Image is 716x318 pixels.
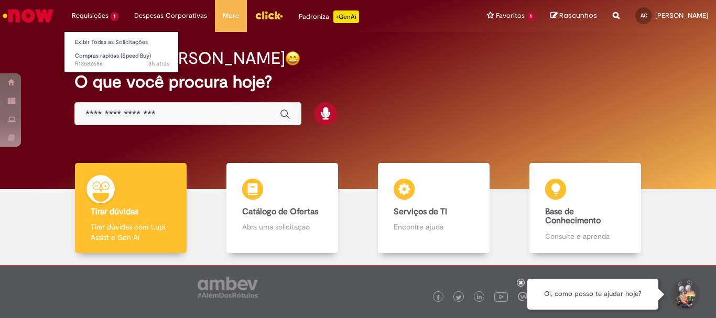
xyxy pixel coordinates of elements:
p: Encontre ajuda [394,222,473,232]
a: Serviços de TI Encontre ajuda [358,163,509,254]
h2: Boa noite, [PERSON_NAME] [74,49,285,68]
img: logo_footer_ambev_rotulo_gray.png [198,277,258,298]
a: Exibir Todas as Solicitações [64,37,180,48]
b: Tirar dúvidas [91,206,138,217]
b: Base de Conhecimento [545,206,601,226]
span: Despesas Corporativas [134,10,207,21]
span: More [223,10,239,21]
span: [PERSON_NAME] [655,11,708,20]
img: click_logo_yellow_360x200.png [255,7,283,23]
button: Iniciar Conversa de Suporte [669,279,700,310]
span: AC [641,12,647,19]
span: R13582686 [75,60,169,68]
span: 1 [527,12,535,21]
img: logo_footer_linkedin.png [477,294,482,301]
div: Oi, como posso te ajudar hoje? [527,279,658,310]
b: Catálogo de Ofertas [242,206,318,217]
span: Favoritos [496,10,525,21]
h2: O que você procura hoje? [74,73,642,91]
span: Compras rápidas (Speed Buy) [75,52,151,60]
a: Aberto R13582686 : Compras rápidas (Speed Buy) [64,50,180,70]
p: Tirar dúvidas com Lupi Assist e Gen Ai [91,222,170,243]
span: Requisições [72,10,109,21]
a: Catálogo de Ofertas Abra uma solicitação [207,163,358,254]
time: 30/09/2025 16:12:42 [148,60,169,68]
div: Padroniza [299,10,359,23]
a: Base de Conhecimento Consulte e aprenda [509,163,661,254]
img: happy-face.png [285,51,300,66]
img: logo_footer_youtube.png [494,290,508,303]
span: 1 [111,12,118,21]
img: ServiceNow [1,5,55,26]
ul: Requisições [64,31,179,73]
b: Serviços de TI [394,206,447,217]
img: logo_footer_facebook.png [436,295,441,300]
p: +GenAi [333,10,359,23]
a: Tirar dúvidas Tirar dúvidas com Lupi Assist e Gen Ai [55,163,207,254]
img: logo_footer_workplace.png [518,292,527,301]
a: Rascunhos [550,11,597,21]
span: 3h atrás [148,60,169,68]
p: Consulte e aprenda [545,231,625,242]
p: Abra uma solicitação [242,222,322,232]
span: Rascunhos [559,10,597,20]
img: logo_footer_twitter.png [456,295,461,300]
